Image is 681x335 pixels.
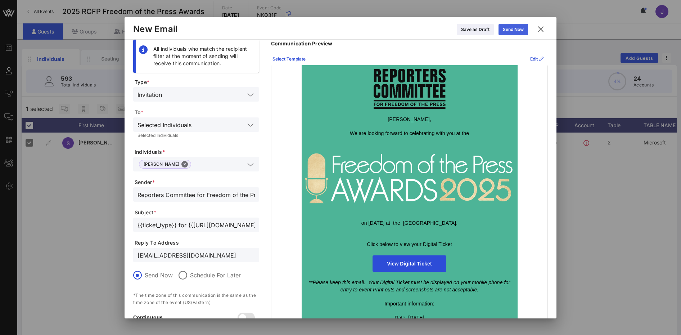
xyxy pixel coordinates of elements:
p: on [DATE] at the [GEOGRAPHIC_DATA]. [305,220,514,227]
div: Edit [530,55,544,63]
span: [PERSON_NAME] [144,160,186,168]
p: We are looking forward to celebrating with you at the [305,130,514,137]
div: Selected Individuals [137,133,255,138]
button: Send Now [499,24,528,35]
div: Invitation [133,87,259,102]
span: View Digital Ticket [387,261,432,267]
span: To [135,109,259,116]
div: Select Template [272,55,306,63]
label: Send Now [145,272,173,279]
div: Invitation [137,91,162,98]
div: All individuals who match the recipient filter at the moment of sending will receive this communi... [153,45,253,67]
div: Selected Individuals [133,117,259,132]
div: Selected Individuals [137,122,191,128]
div: Date: [DATE] [305,314,514,322]
button: Edit [526,53,548,65]
a: View Digital Ticket [373,255,446,272]
button: Close [181,161,188,167]
p: Continuous [133,313,239,321]
div: Important information: [305,300,514,308]
p: *The time zone of this communication is the same as the time zone of the event (US/Eastern) [133,292,259,306]
span: Subject [135,209,259,216]
p: Communication Preview [271,40,548,48]
input: From [137,250,255,260]
span: Sender [135,179,259,186]
input: From [137,190,255,199]
span: [PERSON_NAME], [388,116,431,122]
div: New Email [133,24,177,35]
p: Click below to view your Digital Ticket [305,241,514,248]
span: **Please keep this email. Your Digital Ticket must be displayed on your mobile phone for entry to... [309,280,510,292]
div: Send Now [503,26,524,33]
span: Reply To Address [135,239,259,246]
button: Select Template [268,53,310,65]
span: Type [135,79,259,86]
div: Save as Draft [461,26,490,33]
label: Schedule For Later [190,272,241,279]
button: Save as Draft [457,24,494,35]
span: Individuals [135,148,259,156]
span: Print outs and screenshots are not acceptable. [373,287,478,292]
input: Subject [137,220,255,229]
